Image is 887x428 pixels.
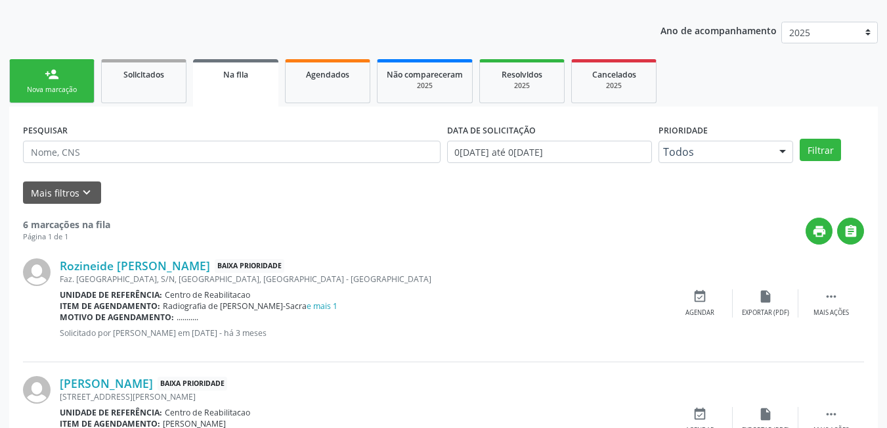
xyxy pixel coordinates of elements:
button: Mais filtroskeyboard_arrow_down [23,181,101,204]
i: insert_drive_file [758,289,773,304]
p: Ano de acompanhamento [660,22,777,38]
span: Baixa Prioridade [215,259,284,273]
input: Nome, CNS [23,141,441,163]
label: PESQUISAR [23,120,68,141]
i: event_available [693,407,707,421]
div: Exportar (PDF) [742,308,789,318]
div: 2025 [387,81,463,91]
i: event_available [693,289,707,304]
i: keyboard_arrow_down [79,185,94,200]
button: Filtrar [800,139,841,161]
input: Selecione um intervalo [447,141,653,163]
a: e mais 1 [307,300,337,312]
img: img [23,376,51,404]
button: print [806,218,833,245]
label: Prioridade [659,120,708,141]
label: DATA DE SOLICITAÇÃO [447,120,536,141]
span: Todos [663,145,766,158]
a: Rozineide [PERSON_NAME] [60,258,210,273]
div: Página 1 de 1 [23,231,110,243]
div: 2025 [581,81,647,91]
span: Radiografia de [PERSON_NAME]-Sacra [163,300,337,312]
div: Agendar [685,308,714,318]
span: Não compareceram [387,69,463,80]
span: Centro de Reabilitacao [165,407,250,418]
b: Item de agendamento: [60,300,160,312]
button:  [837,218,864,245]
b: Unidade de referência: [60,407,162,418]
div: Mais ações [813,308,849,318]
a: [PERSON_NAME] [60,376,153,391]
span: Resolvidos [502,69,542,80]
div: person_add [45,67,59,82]
span: Na fila [223,69,248,80]
span: Baixa Prioridade [158,377,227,391]
i:  [824,407,838,421]
i: print [812,224,827,239]
div: [STREET_ADDRESS][PERSON_NAME] [60,391,667,402]
img: img [23,258,51,286]
i:  [824,289,838,304]
i: insert_drive_file [758,407,773,421]
span: Centro de Reabilitacao [165,289,250,300]
b: Motivo de agendamento: [60,312,174,323]
span: Agendados [306,69,349,80]
span: Cancelados [592,69,636,80]
div: 2025 [489,81,555,91]
div: Faz. [GEOGRAPHIC_DATA], S/N, [GEOGRAPHIC_DATA], [GEOGRAPHIC_DATA] - [GEOGRAPHIC_DATA] [60,273,667,285]
span: ........... [177,312,198,323]
b: Unidade de referência: [60,289,162,300]
p: Solicitado por [PERSON_NAME] em [DATE] - há 3 meses [60,327,667,339]
div: Nova marcação [19,85,85,95]
i:  [844,224,858,239]
span: Solicitados [123,69,164,80]
strong: 6 marcações na fila [23,218,110,231]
